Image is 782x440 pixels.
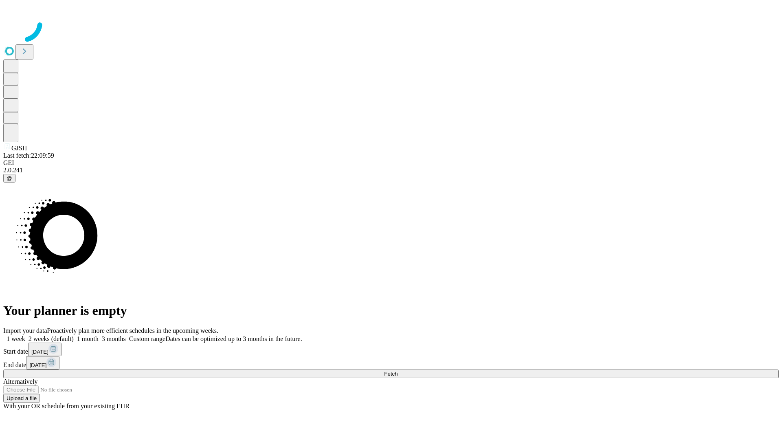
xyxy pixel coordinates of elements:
[7,335,25,342] span: 1 week
[3,403,130,409] span: With your OR schedule from your existing EHR
[165,335,302,342] span: Dates can be optimized up to 3 months in the future.
[3,303,779,318] h1: Your planner is empty
[102,335,126,342] span: 3 months
[3,174,15,183] button: @
[11,145,27,152] span: GJSH
[3,394,40,403] button: Upload a file
[77,335,99,342] span: 1 month
[7,175,12,181] span: @
[47,327,218,334] span: Proactively plan more efficient schedules in the upcoming weeks.
[29,335,74,342] span: 2 weeks (default)
[3,356,779,370] div: End date
[31,349,48,355] span: [DATE]
[3,159,779,167] div: GEI
[129,335,165,342] span: Custom range
[28,343,62,356] button: [DATE]
[3,378,37,385] span: Alternatively
[3,343,779,356] div: Start date
[384,371,398,377] span: Fetch
[3,370,779,378] button: Fetch
[26,356,59,370] button: [DATE]
[29,362,46,368] span: [DATE]
[3,327,47,334] span: Import your data
[3,152,54,159] span: Last fetch: 22:09:59
[3,167,779,174] div: 2.0.241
